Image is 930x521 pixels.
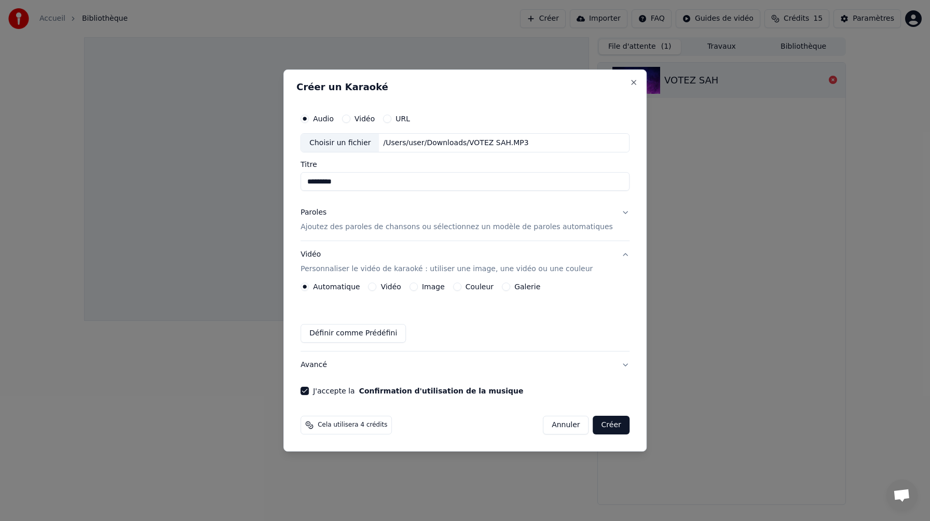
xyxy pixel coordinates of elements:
[300,200,630,241] button: ParolesAjoutez des paroles de chansons ou sélectionnez un modèle de paroles automatiques
[379,138,533,148] div: /Users/user/Downloads/VOTEZ SAH.MP3
[543,416,589,434] button: Annuler
[300,222,613,233] p: Ajoutez des paroles de chansons ou sélectionnez un modèle de paroles automatiques
[359,387,524,395] button: J'accepte la
[514,283,540,290] label: Galerie
[296,82,634,92] h2: Créer un Karaoké
[381,283,401,290] label: Vidéo
[300,283,630,351] div: VidéoPersonnaliser le vidéo de karaoké : utiliser une image, une vidéo ou une couleur
[593,416,630,434] button: Créer
[422,283,445,290] label: Image
[313,283,360,290] label: Automatique
[300,324,406,343] button: Définir comme Prédéfini
[300,161,630,168] label: Titre
[300,242,630,283] button: VidéoPersonnaliser le vidéo de karaoké : utiliser une image, une vidéo ou une couleur
[318,421,387,429] span: Cela utilisera 4 crédits
[300,250,593,275] div: Vidéo
[395,115,410,122] label: URL
[313,115,334,122] label: Audio
[313,387,523,395] label: J'accepte la
[466,283,494,290] label: Couleur
[300,208,326,218] div: Paroles
[300,264,593,274] p: Personnaliser le vidéo de karaoké : utiliser une image, une vidéo ou une couleur
[354,115,375,122] label: Vidéo
[300,351,630,378] button: Avancé
[301,134,379,152] div: Choisir un fichier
